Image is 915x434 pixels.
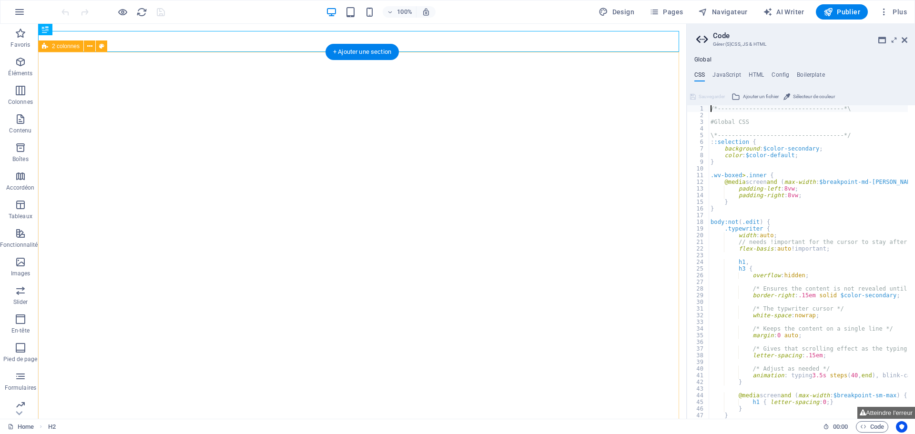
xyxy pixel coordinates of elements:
[687,125,710,132] div: 4
[599,7,634,17] span: Design
[687,339,710,345] div: 36
[8,70,32,77] p: Éléments
[879,7,907,17] span: Plus
[687,352,710,359] div: 38
[687,152,710,159] div: 8
[712,71,741,82] h4: JavaScript
[687,332,710,339] div: 35
[823,421,848,433] h6: Durée de la session
[3,355,37,363] p: Pied de page
[687,112,710,119] div: 2
[687,345,710,352] div: 37
[687,259,710,265] div: 24
[793,91,835,102] span: Sélecteur de couleur
[687,239,710,245] div: 21
[743,91,779,102] span: Ajouter un fichier
[857,407,915,419] button: Atteindre l'erreur
[687,285,710,292] div: 28
[833,421,848,433] span: 00 00
[687,119,710,125] div: 3
[48,421,56,433] nav: breadcrumb
[383,6,417,18] button: 100%
[325,44,399,60] div: + Ajouter une section
[117,6,128,18] button: Cliquez ici pour quitter le mode Aperçu et poursuivre l'édition.
[687,105,710,112] div: 1
[763,7,804,17] span: AI Writer
[595,4,638,20] div: Design (Ctrl+Alt+Y)
[816,4,868,20] button: Publier
[687,232,710,239] div: 20
[687,252,710,259] div: 23
[687,379,710,385] div: 42
[687,159,710,165] div: 9
[5,384,36,392] p: Formulaires
[687,412,710,419] div: 47
[875,4,911,20] button: Plus
[694,71,705,82] h4: CSS
[687,272,710,279] div: 26
[136,6,147,18] button: reload
[823,7,860,17] span: Publier
[687,299,710,305] div: 30
[687,385,710,392] div: 43
[797,71,825,82] h4: Boilerplate
[782,91,836,102] button: Sélecteur de couleur
[11,270,30,277] p: Images
[687,405,710,412] div: 46
[687,279,710,285] div: 27
[840,423,841,430] span: :
[856,421,888,433] button: Code
[12,155,29,163] p: Boîtes
[687,192,710,199] div: 14
[698,7,747,17] span: Navigateur
[896,421,907,433] button: Usercentrics
[48,421,56,433] span: Cliquez pour sélectionner. Double-cliquez pour modifier.
[136,7,147,18] i: Actualiser la page
[687,305,710,312] div: 31
[687,199,710,205] div: 15
[687,325,710,332] div: 34
[9,127,31,134] p: Contenu
[759,4,808,20] button: AI Writer
[687,185,710,192] div: 13
[650,7,683,17] span: Pages
[687,365,710,372] div: 40
[687,205,710,212] div: 16
[595,4,638,20] button: Design
[694,56,712,64] h4: Global
[687,165,710,172] div: 10
[749,71,764,82] h4: HTML
[687,312,710,319] div: 32
[687,179,710,185] div: 12
[860,421,884,433] span: Code
[687,212,710,219] div: 17
[687,145,710,152] div: 7
[687,292,710,299] div: 29
[8,98,33,106] p: Colonnes
[694,4,751,20] button: Navigateur
[713,40,888,49] h3: Gérer (S)CSS, JS & HTML
[772,71,789,82] h4: Config
[687,225,710,232] div: 19
[646,4,687,20] button: Pages
[687,392,710,399] div: 44
[687,132,710,139] div: 5
[730,91,780,102] button: Ajouter un fichier
[8,421,34,433] a: Cliquez pour annuler la sélection. Double-cliquez pour ouvrir Pages.
[687,359,710,365] div: 39
[687,372,710,379] div: 41
[713,31,907,40] h2: Code
[10,41,30,49] p: Favoris
[687,265,710,272] div: 25
[687,319,710,325] div: 33
[687,219,710,225] div: 18
[52,43,80,49] span: 2 colonnes
[9,212,32,220] p: Tableaux
[397,6,412,18] h6: 100%
[422,8,430,16] i: Lors du redimensionnement, ajuster automatiquement le niveau de zoom en fonction de l'appareil sé...
[687,172,710,179] div: 11
[687,245,710,252] div: 22
[13,298,28,306] p: Slider
[687,399,710,405] div: 45
[11,327,30,334] p: En-tête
